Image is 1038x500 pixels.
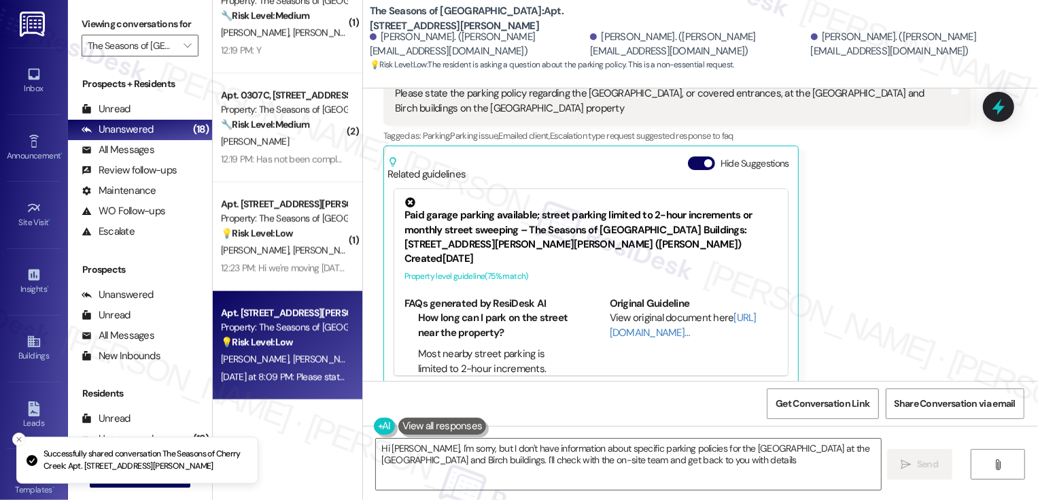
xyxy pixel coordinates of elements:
div: Unanswered [82,122,154,137]
div: Property: The Seasons of [GEOGRAPHIC_DATA] [221,320,347,335]
div: Unread [82,308,131,322]
div: [PERSON_NAME]. ([PERSON_NAME][EMAIL_ADDRESS][DOMAIN_NAME]) [370,30,587,59]
div: 12:19 PM: Has not been completed yet [221,153,370,165]
div: View original document here [610,311,778,340]
span: Parking , [423,130,451,141]
div: Property: The Seasons of [GEOGRAPHIC_DATA] [221,103,347,117]
div: Apt. 0307C, [STREET_ADDRESS][PERSON_NAME] [221,88,347,103]
div: Property: The Seasons of [GEOGRAPHIC_DATA] [221,212,347,226]
span: • [52,483,54,493]
a: Insights • [7,263,61,300]
div: All Messages [82,143,154,157]
a: Inbox [7,63,61,99]
a: [URL][DOMAIN_NAME]… [610,311,757,339]
div: Residents [68,386,212,401]
span: Parking issue , [451,130,499,141]
span: [PERSON_NAME] [221,27,293,39]
label: Hide Suggestions [721,156,789,171]
a: Leads [7,397,61,434]
b: The Seasons of [GEOGRAPHIC_DATA]: Apt. [STREET_ADDRESS][PERSON_NAME] [370,4,642,33]
li: How long can I park on the street near the property? [418,311,572,340]
img: ResiDesk Logo [20,12,48,37]
div: 12:23 PM: Hi we're moving [DATE] and expect to arrive around [DATE]. I'll let the concierge know ... [221,262,1029,274]
strong: 🔧 Risk Level: Medium [221,10,309,22]
strong: 💡 Risk Level: Low [221,227,293,239]
button: Share Conversation via email [886,388,1024,419]
div: Prospects [68,263,212,277]
span: [PERSON_NAME] [292,244,360,256]
span: [PERSON_NAME] [221,353,293,365]
div: Apt. [STREET_ADDRESS][PERSON_NAME] [221,306,347,320]
div: Unread [82,102,131,116]
div: Unread [82,412,131,426]
span: Get Conversation Link [776,397,869,411]
div: [PERSON_NAME]. ([PERSON_NAME][EMAIL_ADDRESS][DOMAIN_NAME]) [811,30,1028,59]
div: Property level guideline ( 75 % match) [404,269,778,284]
div: Apt. [STREET_ADDRESS][PERSON_NAME] [221,197,347,212]
span: Share Conversation via email [895,397,1016,411]
span: • [60,149,63,159]
i:  [901,459,912,470]
div: Unanswered [82,288,154,302]
a: Buildings [7,330,61,367]
div: Escalate [82,224,135,239]
span: • [47,282,49,292]
i:  [993,459,1003,470]
a: Site Visit • [7,197,61,233]
div: 12:19 PM: Y [221,44,261,56]
div: [DATE] at 8:09 PM: Please state the parking policy regarding the [GEOGRAPHIC_DATA], or covered en... [221,371,994,383]
b: FAQs generated by ResiDesk AI [404,297,546,310]
div: Please state the parking policy regarding the [GEOGRAPHIC_DATA], or covered entrances, at the [GE... [395,86,949,116]
strong: 💡 Risk Level: Low [221,336,293,348]
div: Tagged as: [383,126,971,146]
span: Escalation type request suggested response to faq [550,130,733,141]
button: Close toast [12,433,26,446]
div: Prospects + Residents [68,77,212,91]
label: Viewing conversations for [82,14,198,35]
span: [PERSON_NAME] [292,353,364,365]
div: Maintenance [82,184,156,198]
span: [PERSON_NAME] [221,135,289,148]
div: New Inbounds [82,349,160,363]
div: Created [DATE] [404,252,778,266]
span: • [49,216,51,225]
li: Most nearby street parking is limited to 2-hour increments. Always check posted street signs for ... [418,347,572,405]
strong: 🔧 Risk Level: Medium [221,118,309,131]
b: Original Guideline [610,297,690,310]
input: All communities [88,35,177,56]
div: All Messages [82,329,154,343]
textarea: Hi [PERSON_NAME], I'm sorry, but I don't have information about specific parking policies for the... [376,439,881,490]
button: Send [887,449,953,480]
div: [PERSON_NAME]. ([PERSON_NAME][EMAIL_ADDRESS][DOMAIN_NAME]) [590,30,807,59]
i:  [184,40,191,51]
div: Paid garage parking available; street parking limited to 2-hour increments or monthly street swee... [404,197,778,252]
span: : The resident is asking a question about the parking policy. This is a non-essential request. [370,58,734,72]
div: Review follow-ups [82,163,177,178]
span: [PERSON_NAME] [292,27,360,39]
p: Successfully shared conversation The Seasons of Cherry Creek: Apt. [STREET_ADDRESS][PERSON_NAME] [44,448,247,472]
div: (18) [190,119,212,140]
span: Send [917,457,938,471]
div: WO Follow-ups [82,204,165,218]
button: Get Conversation Link [767,388,878,419]
span: Emailed client , [498,130,549,141]
span: [PERSON_NAME] [221,244,293,256]
div: Related guidelines [387,156,466,182]
strong: 💡 Risk Level: Low [370,59,427,70]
